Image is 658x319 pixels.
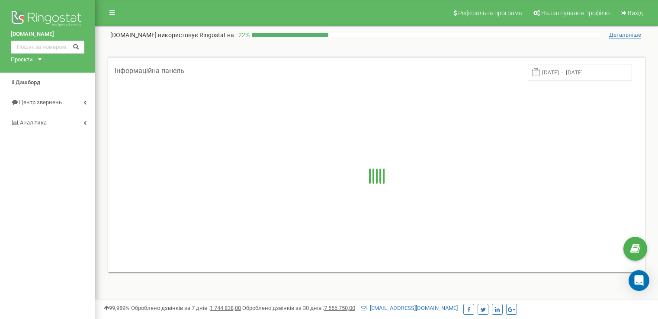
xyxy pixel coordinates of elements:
[104,305,130,311] span: 99,989%
[11,56,33,64] div: Проєкти
[131,305,241,311] span: Оброблено дзвінків за 7 днів :
[11,30,84,38] a: [DOMAIN_NAME]
[158,32,234,38] span: використовує Ringostat на
[210,305,241,311] u: 1 744 838,00
[234,31,252,39] p: 22 %
[11,41,84,54] input: Пошук за номером
[458,10,522,16] span: Реферальна програма
[16,79,40,86] span: Дашборд
[115,67,184,75] span: Інформаційна панель
[629,270,649,291] div: Open Intercom Messenger
[609,32,641,38] span: Детальніше
[628,10,643,16] span: Вихід
[11,9,84,30] img: Ringostat logo
[242,305,355,311] span: Оброблено дзвінків за 30 днів :
[110,31,234,39] p: [DOMAIN_NAME]
[19,99,62,105] span: Центр звернень
[361,305,458,311] a: [EMAIL_ADDRESS][DOMAIN_NAME]
[541,10,610,16] span: Налаштування профілю
[20,119,47,126] span: Аналiтика
[324,305,355,311] u: 7 556 750,00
